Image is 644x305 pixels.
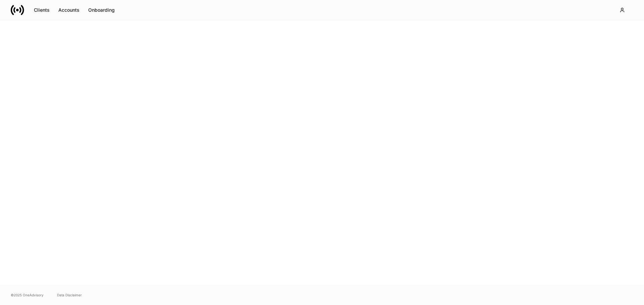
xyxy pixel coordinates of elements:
div: Clients [34,7,50,13]
button: Accounts [54,5,84,15]
button: Onboarding [84,5,119,15]
a: Data Disclaimer [57,292,82,298]
div: Accounts [58,7,79,13]
div: Onboarding [88,7,115,13]
span: © 2025 OneAdvisory [11,292,44,298]
button: Clients [30,5,54,15]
